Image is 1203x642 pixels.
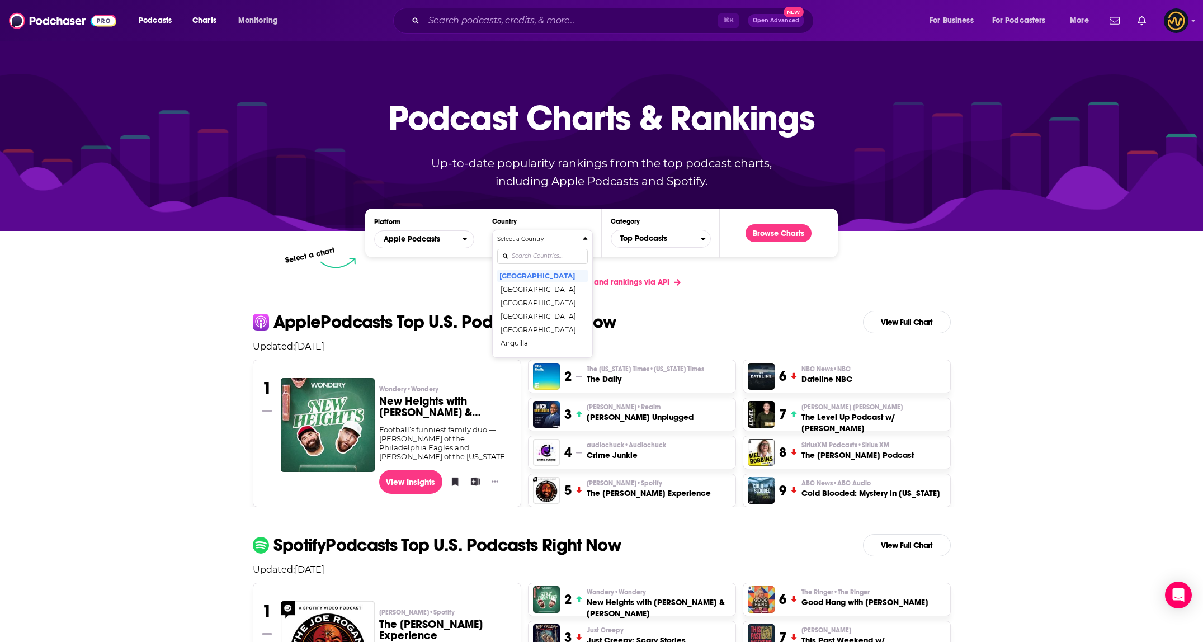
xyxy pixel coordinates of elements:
[533,477,560,504] a: The Joe Rogan Experience
[497,336,587,350] button: Anguilla
[497,237,578,242] h4: Select a Country
[1164,8,1188,33] button: Show profile menu
[281,378,375,472] img: New Heights with Jason & Travis Kelce
[801,441,889,450] span: SiriusXM Podcasts
[587,403,694,412] p: Mick Hunt • Realm
[801,588,928,608] a: The Ringer•The RingerGood Hang with [PERSON_NAME]
[833,588,870,596] span: • The Ringer
[262,378,272,398] h3: 1
[748,586,775,613] a: Good Hang with Amy Poehler
[587,412,694,423] h3: [PERSON_NAME] Unplugged
[185,12,223,30] a: Charts
[238,13,278,29] span: Monitoring
[587,479,662,488] span: [PERSON_NAME]
[533,363,560,390] a: The Daily
[801,479,940,499] a: ABC News•ABC AudioCold Blooded: Mystery in [US_STATE]
[801,488,940,499] h3: Cold Blooded: Mystery in [US_STATE]
[384,235,440,243] span: Apple Podcasts
[262,601,272,621] h3: 1
[614,588,646,596] span: • Wondery
[497,350,587,363] button: [GEOGRAPHIC_DATA]
[1070,13,1089,29] span: More
[801,450,914,461] h3: The [PERSON_NAME] Podcast
[801,597,928,608] h3: Good Hang with [PERSON_NAME]
[801,403,945,412] p: Paul Alex Espinoza
[587,441,666,461] a: audiochuck•AudiochuckCrime Junkie
[273,313,616,331] p: Apple Podcasts Top U.S. Podcasts Right Now
[636,403,661,411] span: • Realm
[513,268,690,296] a: Get podcast charts and rankings via API
[192,13,216,29] span: Charts
[522,277,669,287] span: Get podcast charts and rankings via API
[587,479,711,488] p: Joe Rogan • Spotify
[1164,8,1188,33] span: Logged in as LowerStreet
[379,619,512,641] h3: The [PERSON_NAME] Experience
[447,473,458,490] button: Bookmark Podcast
[9,10,116,31] a: Podchaser - Follow, Share and Rate Podcasts
[801,365,851,374] span: NBC News
[1164,8,1188,33] img: User Profile
[930,13,974,29] span: For Business
[587,450,666,461] h3: Crime Junkie
[564,591,572,608] h3: 2
[587,441,666,450] p: audiochuck • Audiochuck
[587,488,711,499] h3: The [PERSON_NAME] Experience
[407,385,438,393] span: • Wondery
[587,626,686,635] p: Just Creepy
[779,444,786,461] h3: 8
[611,230,711,248] button: Categories
[779,368,786,385] h3: 6
[374,230,474,248] button: open menu
[718,13,739,28] span: ⌘ K
[587,597,730,619] h3: New Heights with [PERSON_NAME] & [PERSON_NAME]
[587,403,694,423] a: [PERSON_NAME]•Realm[PERSON_NAME] Unplugged
[636,479,662,487] span: • Spotify
[564,406,572,423] h3: 3
[320,258,356,268] img: select arrow
[801,588,928,597] p: The Ringer • The Ringer
[748,401,775,428] a: The Level Up Podcast w/ Paul Alex
[374,230,474,248] h2: Platforms
[379,385,512,394] p: Wondery • Wondery
[492,230,592,358] button: Countries
[992,13,1046,29] span: For Podcasters
[624,441,666,449] span: • Audiochuck
[833,479,871,487] span: • ABC Audio
[564,482,572,499] h3: 5
[801,403,903,412] span: [PERSON_NAME] [PERSON_NAME]
[748,477,775,504] img: Cold Blooded: Mystery in Alaska
[533,401,560,428] img: Mick Unplugged
[779,406,786,423] h3: 7
[748,439,775,466] img: The Mel Robbins Podcast
[587,626,624,635] span: Just Creepy
[467,473,478,490] button: Add to List
[863,534,951,556] a: View Full Chart
[587,479,711,499] a: [PERSON_NAME]•SpotifyThe [PERSON_NAME] Experience
[285,246,336,265] p: Select a chart
[497,269,587,282] button: [GEOGRAPHIC_DATA]
[497,309,587,323] button: [GEOGRAPHIC_DATA]
[746,224,812,242] button: Browse Charts
[748,363,775,390] img: Dateline NBC
[801,588,870,597] span: The Ringer
[379,396,512,418] h3: New Heights with [PERSON_NAME] & [PERSON_NAME]
[801,479,871,488] span: ABC News
[564,444,572,461] h3: 4
[587,588,646,597] span: Wondery
[487,476,503,487] button: Show More Button
[801,441,914,461] a: SiriusXM Podcasts•Sirius XMThe [PERSON_NAME] Podcast
[587,441,666,450] span: audiochuck
[533,586,560,613] img: New Heights with Jason & Travis Kelce
[497,296,587,309] button: [GEOGRAPHIC_DATA]
[379,385,512,425] a: Wondery•WonderyNew Heights with [PERSON_NAME] & [PERSON_NAME]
